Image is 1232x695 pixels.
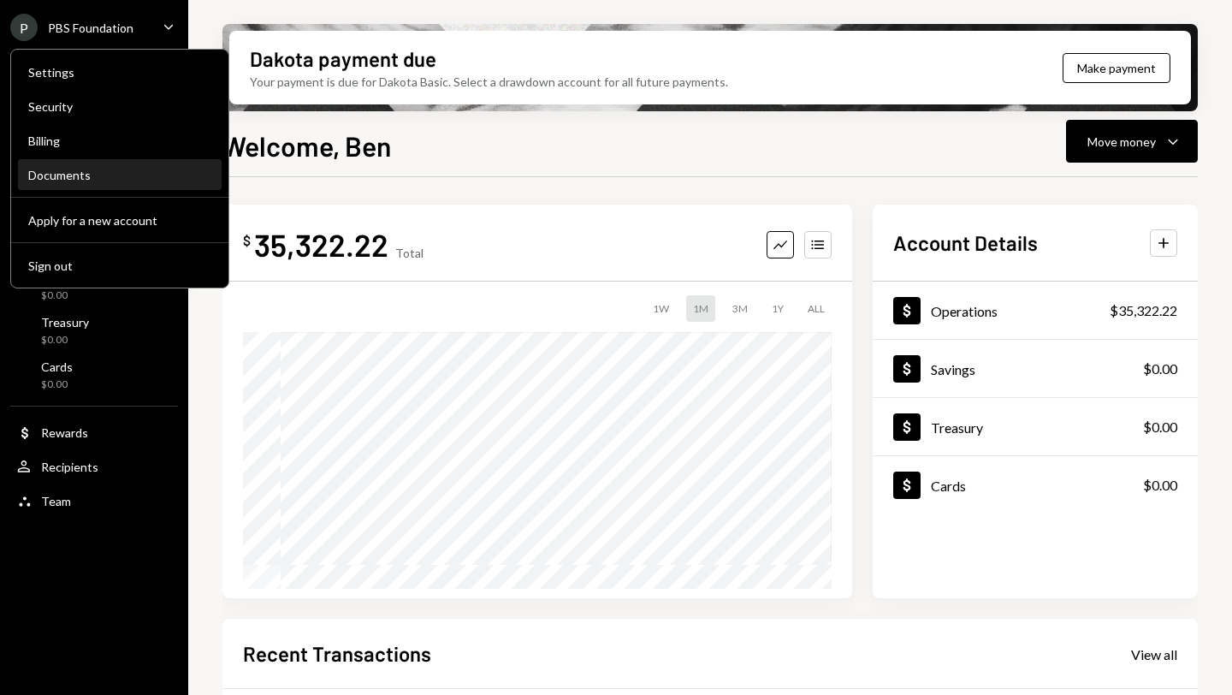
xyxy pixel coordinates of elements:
[1143,359,1177,379] div: $0.00
[18,56,222,87] a: Settings
[873,340,1198,397] a: Savings$0.00
[765,295,791,322] div: 1Y
[1143,475,1177,496] div: $0.00
[873,398,1198,455] a: Treasury$0.00
[18,205,222,236] button: Apply for a new account
[931,303,998,319] div: Operations
[1110,300,1177,321] div: $35,322.22
[873,282,1198,339] a: Operations$35,322.22
[41,315,89,330] div: Treasury
[48,21,133,35] div: PBS Foundation
[18,159,222,190] a: Documents
[250,45,436,73] div: Dakota payment due
[1063,53,1170,83] button: Make payment
[254,225,388,264] div: 35,322.22
[10,310,178,351] a: Treasury$0.00
[18,125,222,156] a: Billing
[931,361,975,377] div: Savings
[801,295,832,322] div: ALL
[10,14,38,41] div: P
[41,359,73,374] div: Cards
[41,494,71,508] div: Team
[931,419,983,436] div: Treasury
[1143,417,1177,437] div: $0.00
[41,425,88,440] div: Rewards
[893,229,1038,257] h2: Account Details
[646,295,676,322] div: 1W
[41,288,82,303] div: $0.00
[931,478,966,494] div: Cards
[222,128,391,163] h1: Welcome, Ben
[1066,120,1198,163] button: Move money
[395,246,423,260] div: Total
[28,134,211,148] div: Billing
[41,460,98,474] div: Recipients
[243,232,251,249] div: $
[10,485,178,516] a: Team
[873,456,1198,514] a: Cards$0.00
[250,73,728,91] div: Your payment is due for Dakota Basic. Select a drawdown account for all future payments.
[18,251,222,282] button: Sign out
[41,377,73,392] div: $0.00
[18,91,222,122] a: Security
[726,295,755,322] div: 3M
[1131,645,1177,663] a: View all
[686,295,715,322] div: 1M
[10,417,178,448] a: Rewards
[28,99,211,114] div: Security
[10,451,178,482] a: Recipients
[28,65,211,80] div: Settings
[41,333,89,347] div: $0.00
[1131,646,1177,663] div: View all
[28,258,211,273] div: Sign out
[28,213,211,228] div: Apply for a new account
[243,639,431,668] h2: Recent Transactions
[10,354,178,395] a: Cards$0.00
[28,168,211,182] div: Documents
[1087,133,1156,151] div: Move money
